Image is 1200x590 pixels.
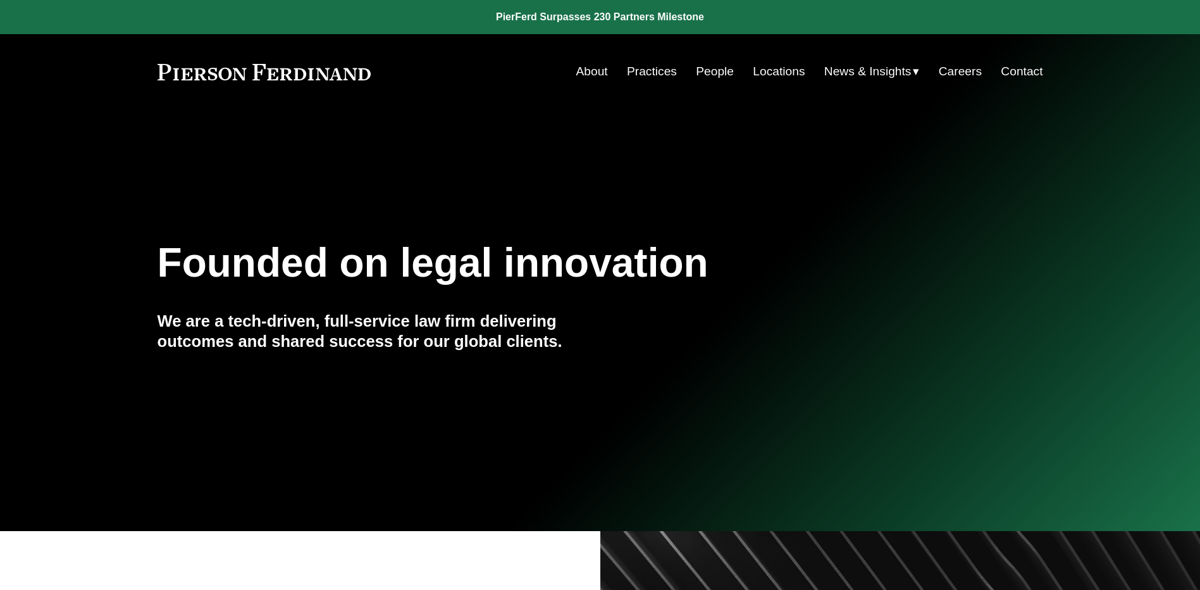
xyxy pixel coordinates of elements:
a: About [576,60,608,84]
a: folder dropdown [824,60,920,84]
a: Locations [753,60,805,84]
span: News & Insights [824,61,912,83]
h1: Founded on legal innovation [158,240,896,286]
a: Careers [939,60,982,84]
h4: We are a tech-driven, full-service law firm delivering outcomes and shared success for our global... [158,311,600,352]
a: Practices [627,60,677,84]
a: Contact [1001,60,1042,84]
a: People [696,60,734,84]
